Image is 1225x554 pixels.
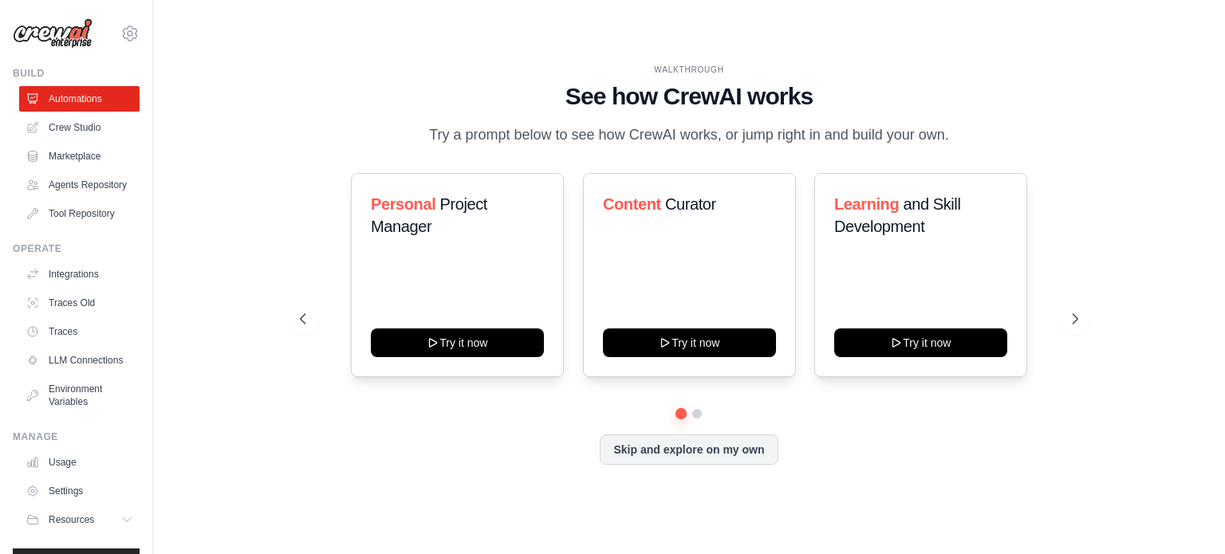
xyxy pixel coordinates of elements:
a: Marketplace [19,143,140,169]
div: WALKTHROUGH [300,64,1078,76]
span: Content [603,195,661,213]
a: LLM Connections [19,348,140,373]
p: Try a prompt below to see how CrewAI works, or jump right in and build your own. [421,124,957,147]
span: and Skill Development [834,195,960,235]
span: Curator [665,195,716,213]
span: Learning [834,195,899,213]
a: Traces Old [19,290,140,316]
img: Logo [13,18,93,49]
button: Skip and explore on my own [600,434,778,465]
button: Try it now [603,328,776,357]
a: Crew Studio [19,115,140,140]
a: Agents Repository [19,172,140,198]
a: Environment Variables [19,376,140,415]
a: Traces [19,319,140,344]
h1: See how CrewAI works [300,82,1078,111]
button: Try it now [371,328,544,357]
span: Resources [49,513,94,526]
div: Build [13,67,140,80]
a: Tool Repository [19,201,140,226]
a: Usage [19,450,140,475]
a: Integrations [19,261,140,287]
button: Resources [19,507,140,532]
div: Operate [13,242,140,255]
a: Settings [19,478,140,504]
button: Try it now [834,328,1007,357]
span: Project Manager [371,195,487,235]
span: Personal [371,195,435,213]
a: Automations [19,86,140,112]
div: Manage [13,430,140,443]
